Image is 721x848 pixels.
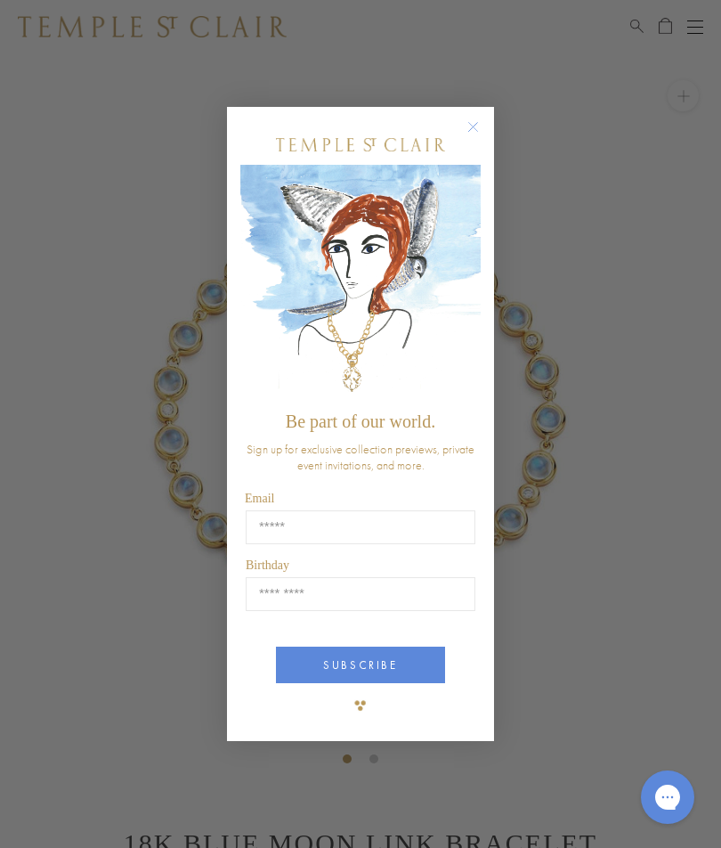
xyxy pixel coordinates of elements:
button: Close dialog [471,125,493,147]
span: Birthday [246,559,289,572]
iframe: Gorgias live chat messenger [632,764,703,830]
span: Be part of our world. [286,412,435,431]
img: c4a9eb12-d91a-4d4a-8ee0-386386f4f338.jpeg [240,165,481,403]
img: TSC [343,688,378,723]
input: Email [246,510,475,544]
button: SUBSCRIBE [276,647,445,683]
span: Email [245,492,274,505]
span: Sign up for exclusive collection previews, private event invitations, and more. [247,441,474,473]
img: Temple St. Clair [276,138,445,151]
